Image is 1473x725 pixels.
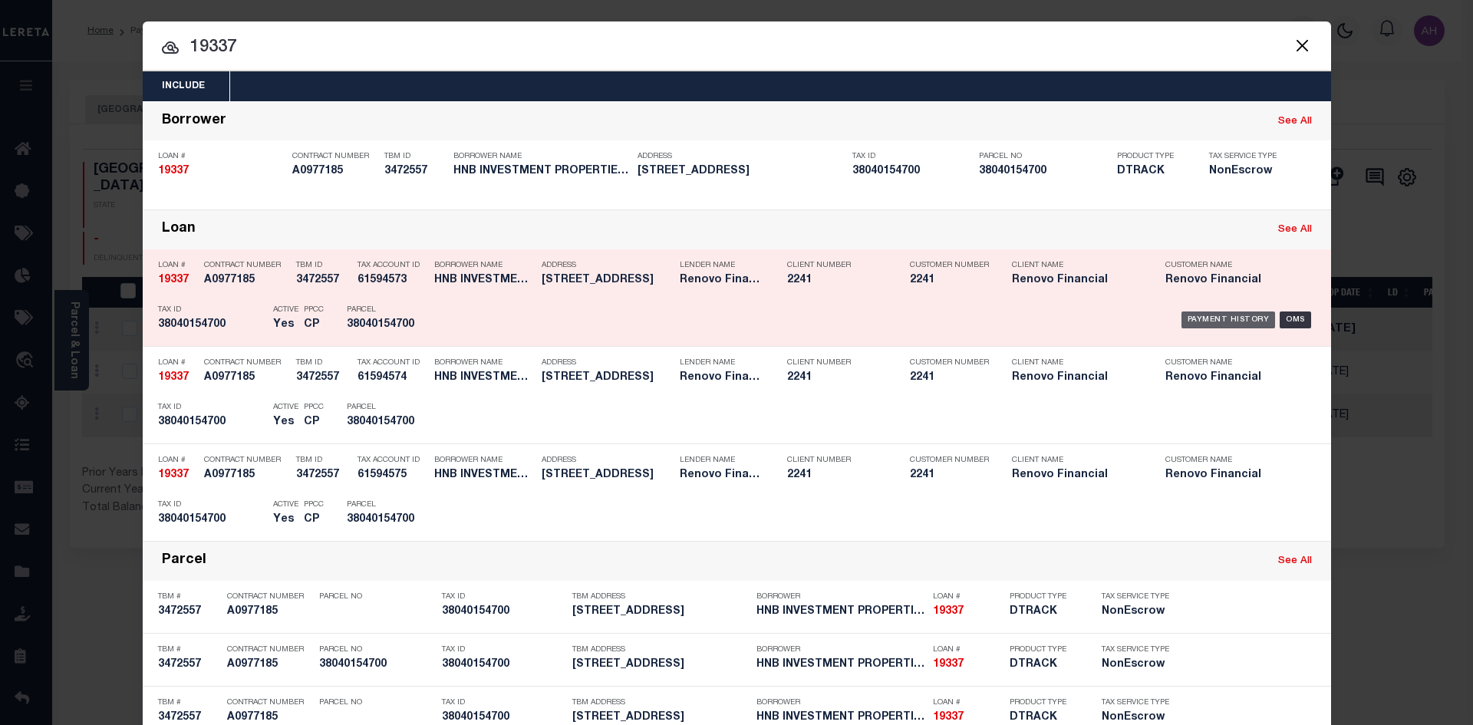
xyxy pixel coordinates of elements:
h5: A0977185 [292,165,377,178]
h5: HNB INVESTMENT PROPERTIES, LLC [756,711,925,724]
p: TBM ID [296,456,350,465]
h5: 2323 MOLE RD Secane, PA 19018 [572,658,749,671]
h5: 19337 [158,165,285,178]
div: Loan [162,221,196,239]
p: Address [542,261,672,270]
h5: 3472557 [296,469,350,482]
p: Address [542,456,672,465]
p: Loan # [933,698,1002,707]
p: Tax ID [442,698,565,707]
p: PPCC [304,403,324,412]
p: Tax Account ID [358,456,427,465]
h5: 61594574 [358,371,427,384]
button: Include [143,71,224,101]
p: Lender Name [680,456,764,465]
p: Contract Number [292,152,377,161]
p: Loan # [158,152,285,161]
h5: 2323 Mole Road Secane, PA 19018 [542,469,672,482]
p: PPCC [304,305,324,315]
h5: DTRACK [1010,711,1079,724]
p: Tax Service Type [1209,152,1286,161]
h5: 2323 MOLE RD Secane, PA 19018 [572,711,749,724]
h5: 38040154700 [319,658,434,671]
strong: 19337 [158,275,189,285]
h5: Yes [273,513,296,526]
a: See All [1278,225,1312,235]
button: Close [1293,35,1313,55]
h5: HNB INVESTMENT PROPERTIES, LLC [756,658,925,671]
h5: Renovo Financial [1165,371,1296,384]
h5: 19337 [158,274,196,287]
div: OMS [1280,311,1311,328]
p: Borrower [756,698,925,707]
h5: Yes [273,416,296,429]
h5: 2323 MOLE RD Secane, PA 19018 [638,165,845,178]
p: TBM Address [572,645,749,654]
h5: 2323 Mole Road Secane, PA 19018 [542,371,672,384]
p: Parcel [347,403,416,412]
p: Borrower Name [453,152,630,161]
h5: NonEscrow [1102,605,1171,618]
h5: 2241 [787,371,887,384]
h5: 3472557 [384,165,446,178]
h5: 2241 [910,469,987,482]
p: Parcel [347,305,416,315]
p: Parcel No [319,645,434,654]
div: Payment History [1181,311,1276,328]
h5: 19337 [933,605,1002,618]
h5: 38040154700 [347,318,416,331]
h5: Renovo Financial [680,274,764,287]
h5: 3472557 [158,605,219,618]
p: Parcel No [319,698,434,707]
p: Active [273,305,298,315]
h5: Renovo Financial [680,469,764,482]
p: Parcel [347,500,416,509]
p: Product Type [1010,698,1079,707]
h5: 19337 [158,469,196,482]
strong: 19337 [933,606,964,617]
h5: 2323 MOLE RD Secane, PA 19018 [572,605,749,618]
p: TBM Address [572,592,749,601]
p: Tax ID [442,645,565,654]
p: Tax Service Type [1102,698,1171,707]
h5: HNB INVESTMENT PROPERTIES, LLC [756,605,925,618]
h5: A0977185 [204,469,288,482]
h5: Renovo Financial [1012,469,1142,482]
h5: 19337 [158,371,196,384]
h5: 2323 Mole Road Secane, PA 19018 [542,274,672,287]
h5: A0977185 [204,371,288,384]
h5: 38040154700 [158,416,265,429]
h5: 38040154700 [347,416,416,429]
h5: 38040154700 [158,513,265,526]
h5: CP [304,513,324,526]
p: TBM ID [296,261,350,270]
p: TBM # [158,592,219,601]
div: Parcel [162,552,206,570]
p: Client Number [787,358,887,367]
h5: A0977185 [227,605,311,618]
a: See All [1278,117,1312,127]
p: PPCC [304,500,324,509]
p: Contract Number [204,456,288,465]
h5: DTRACK [1010,605,1079,618]
p: Loan # [933,645,1002,654]
p: TBM ID [384,152,446,161]
h5: CP [304,318,324,331]
p: TBM # [158,645,219,654]
h5: Renovo Financial [1165,469,1296,482]
p: Lender Name [680,261,764,270]
h5: Yes [273,318,296,331]
p: Product Type [1117,152,1186,161]
p: Parcel No [319,592,434,601]
p: Contract Number [227,698,311,707]
h5: 2241 [910,274,987,287]
strong: 19337 [933,659,964,670]
p: Tax ID [442,592,565,601]
h5: A0977185 [227,658,311,671]
p: Contract Number [204,261,288,270]
p: Loan # [933,592,1002,601]
p: Contract Number [227,592,311,601]
h5: HNB INVESTMENT PROPERTIES, LLC [453,165,630,178]
h5: 38040154700 [442,711,565,724]
h5: 3472557 [296,274,350,287]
